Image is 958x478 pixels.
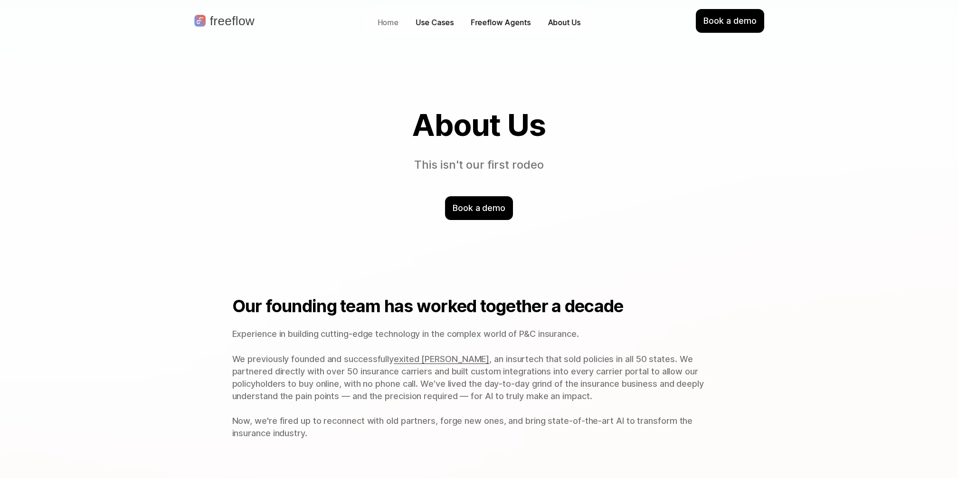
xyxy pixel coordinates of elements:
span: Experience in building cutting-edge technology in the complex world of P&C insurance. We previous... [232,329,579,363]
a: Freeflow Agents [466,15,535,30]
span: , an insurtech that sold policies in all 50 states. We partnered directly with over 50 insurance ... [232,354,706,439]
a: About Us [543,15,585,30]
a: Home [373,15,404,30]
a: exited [PERSON_NAME] [394,354,489,364]
p: About Us [548,17,580,28]
div: Use Cases [416,17,454,28]
div: Book a demo [696,9,764,33]
h2: Our founding team has worked together a decade [232,296,726,316]
p: Book a demo [703,15,756,27]
h1: About Us [232,108,726,142]
p: freeflow [210,15,255,27]
p: Book a demo [453,202,505,214]
p: Freeflow Agents [471,17,531,28]
div: Book a demo [445,196,513,220]
p: Home [378,17,399,28]
p: This isn't our first rodeo [306,157,652,173]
